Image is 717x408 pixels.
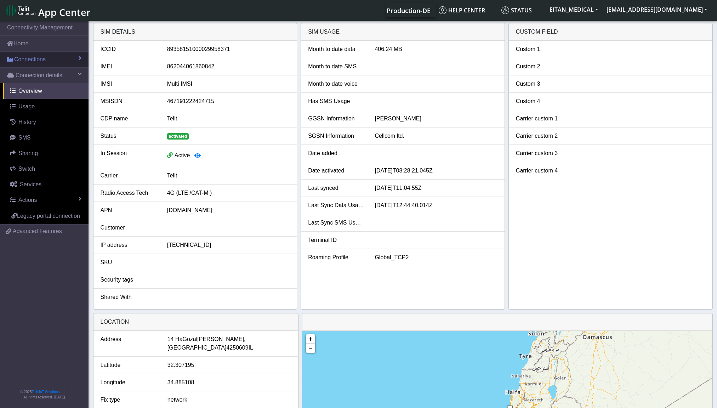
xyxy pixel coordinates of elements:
[95,206,162,215] div: APN
[303,201,369,210] div: Last Sync Data Usage
[95,258,162,267] div: SKU
[95,361,162,369] div: Latitude
[303,253,369,262] div: Roaming Profile
[162,241,295,249] div: [TECHNICAL_ID]
[162,114,295,123] div: Telit
[369,166,502,175] div: [DATE]T08:28:21.045Z
[95,114,162,123] div: CDP name
[511,45,577,53] div: Custom 1
[602,3,711,16] button: [EMAIL_ADDRESS][DOMAIN_NAME]
[20,181,41,187] span: Services
[197,335,245,344] span: [PERSON_NAME],
[162,80,295,88] div: Multi IMSI
[95,62,162,71] div: IMEI
[162,171,295,180] div: Telit
[93,23,297,41] div: SIM details
[3,130,89,146] a: SMS
[306,334,315,344] a: Zoom in
[95,378,162,387] div: Longitude
[175,152,190,158] span: Active
[95,335,162,352] div: Address
[3,83,89,99] a: Overview
[511,62,577,71] div: Custom 2
[301,23,505,41] div: SIM usage
[162,378,296,387] div: 34.885108
[303,45,369,53] div: Month to date data
[167,335,198,344] span: 14 HaGozal
[95,396,162,404] div: Fix type
[499,3,545,17] a: Status
[162,206,295,215] div: [DOMAIN_NAME]
[18,135,31,141] span: SMS
[95,241,162,249] div: IP address
[18,119,36,125] span: History
[14,55,46,64] span: Connections
[17,213,80,219] span: Legacy portal connection
[3,99,89,114] a: Usage
[511,132,577,140] div: Carrier custom 2
[190,149,205,163] button: View session details
[249,344,253,352] span: IL
[387,6,431,15] span: Production-DE
[3,177,89,192] a: Services
[511,166,577,175] div: Carrier custom 4
[95,293,162,301] div: Shared With
[6,3,90,18] a: App Center
[95,171,162,180] div: Carrier
[162,62,295,71] div: 862044061860842
[95,189,162,197] div: Radio Access Tech
[303,166,369,175] div: Date activated
[38,6,91,19] span: App Center
[303,97,369,106] div: Has SMS Usage
[95,80,162,88] div: IMSI
[303,62,369,71] div: Month to date SMS
[545,3,602,16] button: EITAN_MEDICAL
[167,133,189,140] span: activated
[386,3,430,17] a: Your current platform instance
[95,276,162,284] div: Security tags
[18,150,38,156] span: Sharing
[303,184,369,192] div: Last synced
[511,149,577,158] div: Carrier custom 3
[95,45,162,53] div: ICCID
[167,344,227,352] span: [GEOGRAPHIC_DATA]
[303,132,369,140] div: SGSN Information
[303,149,369,158] div: Date added
[93,313,298,331] div: LOCATION
[95,223,162,232] div: Customer
[18,166,35,172] span: Switch
[95,149,162,163] div: In Session
[3,161,89,177] a: Switch
[13,227,62,236] span: Advanced Features
[95,132,162,140] div: Status
[226,344,248,352] span: 4250609
[3,146,89,161] a: Sharing
[369,132,502,140] div: Cellcom ltd.
[439,6,446,14] img: knowledge.svg
[369,201,502,210] div: [DATE]T12:44:40.014Z
[162,361,296,369] div: 32.307195
[162,45,295,53] div: 89358151000029958371
[95,97,162,106] div: MSISDN
[303,80,369,88] div: Month to date voice
[509,23,712,41] div: Custom field
[18,103,35,109] span: Usage
[3,192,89,208] a: Actions
[511,114,577,123] div: Carrier custom 1
[6,5,35,16] img: logo-telit-cinterion-gw-new.png
[501,6,509,14] img: status.svg
[32,390,67,394] a: Telit IoT Solutions, Inc.
[16,71,62,80] span: Connection details
[303,219,369,227] div: Last Sync SMS Usage
[303,114,369,123] div: GGSN Information
[511,97,577,106] div: Custom 4
[369,253,502,262] div: Global_TCP2
[162,189,295,197] div: 4G (LTE /CAT-M )
[439,6,485,14] span: Help center
[162,97,295,106] div: 467191222424715
[369,114,502,123] div: [PERSON_NAME]
[162,396,296,404] div: network
[369,184,502,192] div: [DATE]T11:04:55Z
[18,88,42,94] span: Overview
[501,6,532,14] span: Status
